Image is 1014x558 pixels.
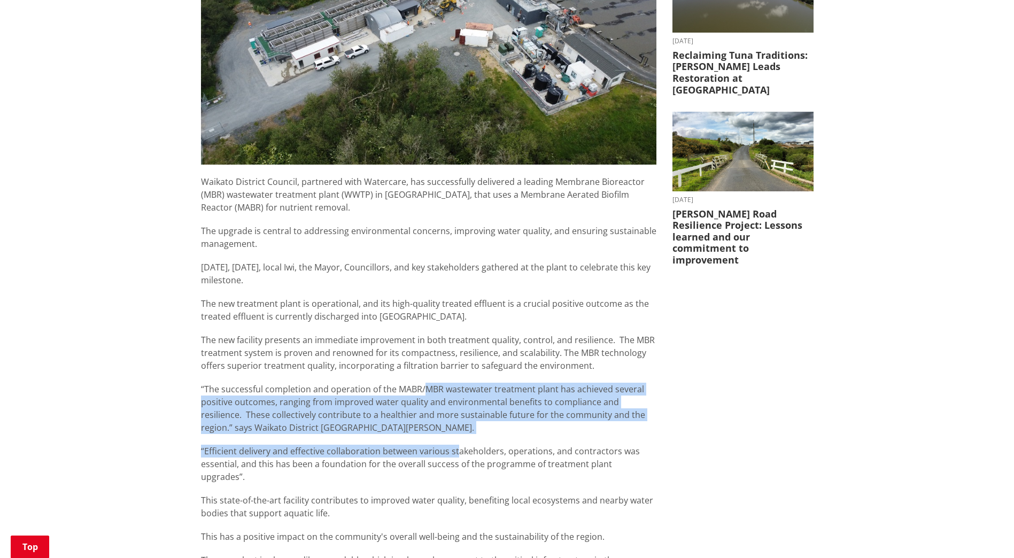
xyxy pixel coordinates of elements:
p: “The successful completion and operation of the MABR/MBR wastewater treatment plant has achieved ... [201,383,656,434]
p: “Efficient delivery and effective collaboration between various stakeholders, operations, and con... [201,445,656,483]
p: [DATE], [DATE], local Iwi, the Mayor, Councillors, and key stakeholders gathered at the plant to ... [201,261,656,286]
p: This state-of-the-art facility contributes to improved water quality, benefiting local ecosystems... [201,494,656,520]
time: [DATE] [672,38,814,44]
h3: Reclaiming Tuna Traditions: [PERSON_NAME] Leads Restoration at [GEOGRAPHIC_DATA] [672,50,814,96]
p: Waikato District Council, partnered with Watercare, has successfully delivered a leading Membrane... [201,175,656,214]
p: This has a positive impact on the community's overall well-being and the sustainability of the re... [201,530,656,543]
p: The new facility presents an immediate improvement in both treatment quality, control, and resili... [201,334,656,372]
p: The new treatment plant is operational, and its high-quality treated effluent is a crucial positi... [201,297,656,323]
a: Top [11,536,49,558]
a: [DATE] [PERSON_NAME] Road Resilience Project: Lessons learned and our commitment to improvement [672,112,814,266]
iframe: Messenger Launcher [965,513,1003,552]
h3: [PERSON_NAME] Road Resilience Project: Lessons learned and our commitment to improvement [672,208,814,266]
img: PR-21222 Huia Road Relience Munro Road Bridge [672,112,814,191]
time: [DATE] [672,197,814,203]
p: The upgrade is central to addressing environmental concerns, improving water quality, and ensurin... [201,224,656,250]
